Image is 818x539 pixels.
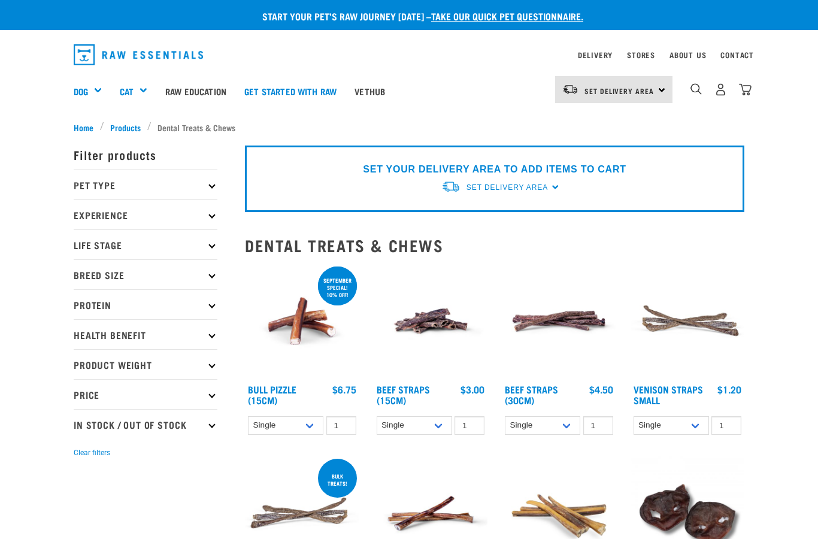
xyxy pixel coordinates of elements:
a: Dog [74,84,88,98]
a: Stores [627,53,655,57]
img: Raw Essentials Beef Straps 6 Pack [502,264,616,378]
input: 1 [583,416,613,435]
div: BULK TREATS! [318,467,357,492]
div: $3.00 [460,384,484,395]
nav: dropdown navigation [64,40,754,70]
div: September special! 10% off! [318,271,357,304]
input: 1 [326,416,356,435]
a: Home [74,121,100,134]
p: In Stock / Out Of Stock [74,409,217,439]
div: $4.50 [589,384,613,395]
p: Life Stage [74,229,217,259]
button: Clear filters [74,447,110,458]
p: Pet Type [74,169,217,199]
p: Experience [74,199,217,229]
span: Home [74,121,93,134]
span: Products [110,121,141,134]
a: Beef Straps (15cm) [377,386,430,402]
p: SET YOUR DELIVERY AREA TO ADD ITEMS TO CART [363,162,626,177]
img: Raw Essentials Logo [74,44,203,65]
span: Set Delivery Area [466,183,548,192]
a: About Us [669,53,706,57]
img: van-moving.png [562,84,578,95]
img: home-icon-1@2x.png [690,83,702,95]
a: Cat [120,84,134,98]
a: Raw Education [156,67,235,115]
a: Vethub [346,67,394,115]
p: Price [74,379,217,409]
p: Health Benefit [74,319,217,349]
p: Breed Size [74,259,217,289]
a: take our quick pet questionnaire. [431,13,583,19]
input: 1 [711,416,741,435]
img: home-icon@2x.png [739,83,752,96]
a: Venison Straps Small [634,386,703,402]
a: Products [104,121,147,134]
a: Contact [720,53,754,57]
p: Product Weight [74,349,217,379]
input: 1 [455,416,484,435]
img: Bull Pizzle [245,264,359,378]
div: $6.75 [332,384,356,395]
a: Get started with Raw [235,67,346,115]
img: Raw Essentials Beef Straps 15cm 6 Pack [374,264,488,378]
img: Venison Straps [631,264,745,378]
p: Filter products [74,140,217,169]
nav: breadcrumbs [74,121,744,134]
h2: Dental Treats & Chews [245,236,744,255]
p: Protein [74,289,217,319]
div: $1.20 [717,384,741,395]
img: van-moving.png [441,180,460,193]
a: Delivery [578,53,613,57]
a: Bull Pizzle (15cm) [248,386,296,402]
img: user.png [714,83,727,96]
a: Beef Straps (30cm) [505,386,558,402]
span: Set Delivery Area [584,89,654,93]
